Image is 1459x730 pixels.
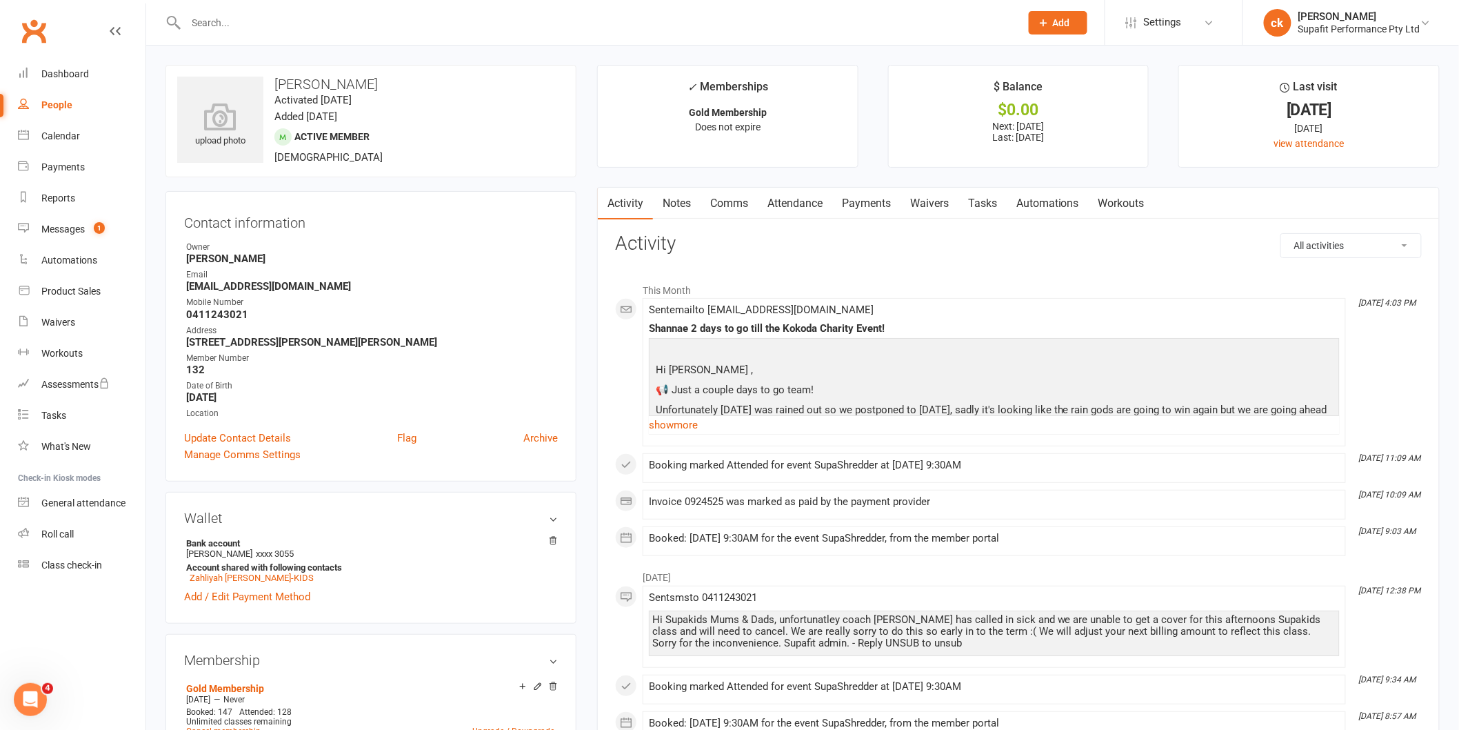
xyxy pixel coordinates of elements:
[649,304,874,316] span: Sent email to [EMAIL_ADDRESS][DOMAIN_NAME]
[17,14,51,48] a: Clubworx
[523,430,558,446] a: Archive
[1298,10,1420,23] div: [PERSON_NAME]
[274,151,383,164] span: [DEMOGRAPHIC_DATA]
[186,391,558,404] strong: [DATE]
[18,431,145,462] a: What's New
[687,81,696,94] i: ✓
[649,591,757,604] span: Sent sms to 0411243021
[1359,526,1416,536] i: [DATE] 9:03 AM
[18,400,145,431] a: Tasks
[649,718,1340,729] div: Booked: [DATE] 9:30AM for the event SupaShredder, from the member portal
[186,308,558,321] strong: 0411243021
[1274,138,1345,149] a: view attendance
[687,78,768,103] div: Memberships
[649,533,1340,544] div: Booked: [DATE] 9:30AM for the event SupaShredder, from the member portal
[223,695,245,704] span: Never
[41,130,80,141] div: Calendar
[758,188,832,219] a: Attendance
[1053,17,1070,28] span: Add
[41,497,125,509] div: General attendance
[18,214,145,245] a: Messages 1
[18,488,145,519] a: General attendance kiosk mode
[18,276,145,307] a: Product Sales
[701,188,758,219] a: Comms
[294,131,370,142] span: Active member
[900,188,958,219] a: Waivers
[186,336,558,348] strong: [STREET_ADDRESS][PERSON_NAME][PERSON_NAME]
[1359,453,1421,463] i: [DATE] 11:09 AM
[652,382,1336,402] p: 📢 Just a couple days to go team!
[186,562,551,573] strong: Account shared with following contacts
[653,188,701,219] a: Notes
[256,549,294,559] span: xxxx 3055
[41,255,97,266] div: Automations
[652,362,1336,382] p: Hi [PERSON_NAME] ,
[186,241,558,254] div: Owner
[186,717,292,727] span: Unlimited classes remaining
[186,324,558,337] div: Address
[695,121,761,132] span: Does not expire
[958,188,1007,219] a: Tasks
[177,77,565,92] h3: [PERSON_NAME]
[18,90,145,121] a: People
[184,446,301,463] a: Manage Comms Settings
[1191,103,1427,117] div: [DATE]
[1191,121,1427,136] div: [DATE]
[1089,188,1154,219] a: Workouts
[186,280,558,293] strong: [EMAIL_ADDRESS][DOMAIN_NAME]
[184,589,310,605] a: Add / Edit Payment Method
[41,441,91,452] div: What's New
[94,222,105,234] span: 1
[182,13,1011,32] input: Search...
[1359,490,1421,500] i: [DATE] 10:09 AM
[184,430,291,446] a: Update Contact Details
[186,296,558,309] div: Mobile Number
[649,496,1340,508] div: Invoice 0924525 was marked as paid by the payment provider
[184,653,558,668] h3: Membership
[1359,675,1416,684] i: [DATE] 9:34 AM
[649,323,1340,335] div: Shannae 2 days to go till the Kokoda Charity Event!
[994,78,1043,103] div: $ Balance
[1264,9,1291,37] div: ck
[649,460,1340,471] div: Booking marked Attended for event SupaShredder at [DATE] 9:30AM
[18,369,145,400] a: Assessments
[177,103,263,148] div: upload photo
[274,110,337,123] time: Added [DATE]
[41,193,75,204] div: Reports
[689,107,767,118] strong: Gold Membership
[18,307,145,338] a: Waivers
[18,245,145,276] a: Automations
[1144,7,1182,38] span: Settings
[184,511,558,526] h3: Wallet
[186,379,558,393] div: Date of Birth
[41,560,102,571] div: Class check-in
[41,286,101,297] div: Product Sales
[615,276,1422,298] li: This Month
[598,188,653,219] a: Activity
[239,707,292,717] span: Attended: 128
[649,681,1340,693] div: Booking marked Attended for event SupaShredder at [DATE] 9:30AM
[901,121,1136,143] p: Next: [DATE] Last: [DATE]
[615,563,1422,585] li: [DATE]
[397,430,416,446] a: Flag
[649,415,1340,435] a: show more
[184,210,558,230] h3: Contact information
[186,268,558,282] div: Email
[18,338,145,369] a: Workouts
[18,519,145,550] a: Roll call
[42,683,53,694] span: 4
[1298,23,1420,35] div: Supafit Performance Pty Ltd
[41,224,85,235] div: Messages
[41,161,85,172] div: Payments
[1280,78,1338,103] div: Last visit
[41,379,110,390] div: Assessments
[274,94,352,106] time: Activated [DATE]
[186,407,558,420] div: Location
[652,614,1336,649] div: Hi Supakids Mums & Dads, unfortunatley coach [PERSON_NAME] has called in sick and we are unable t...
[186,695,210,704] span: [DATE]
[18,121,145,152] a: Calendar
[186,538,551,549] strong: Bank account
[183,694,558,705] div: —
[41,68,89,79] div: Dashboard
[1359,586,1421,595] i: [DATE] 12:38 PM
